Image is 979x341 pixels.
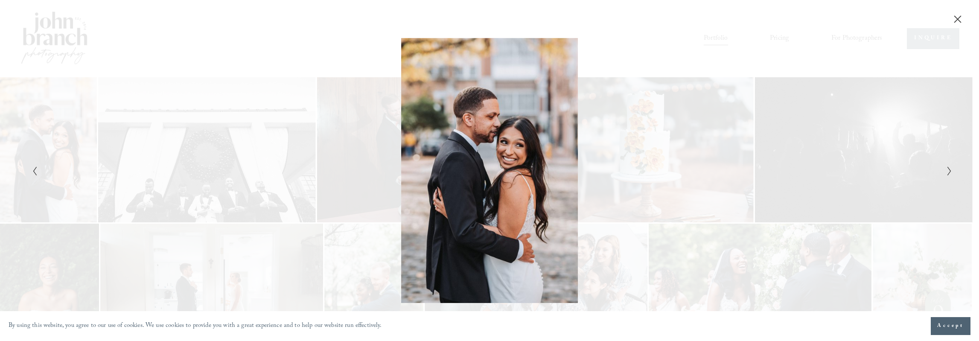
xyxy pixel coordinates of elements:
button: Accept [931,317,970,335]
span: Accept [937,322,964,330]
button: Previous Slide [29,166,35,176]
button: Next Slide [944,166,950,176]
p: By using this website, you agree to our use of cookies. We use cookies to provide you with a grea... [9,320,382,332]
button: Close [951,15,964,24]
